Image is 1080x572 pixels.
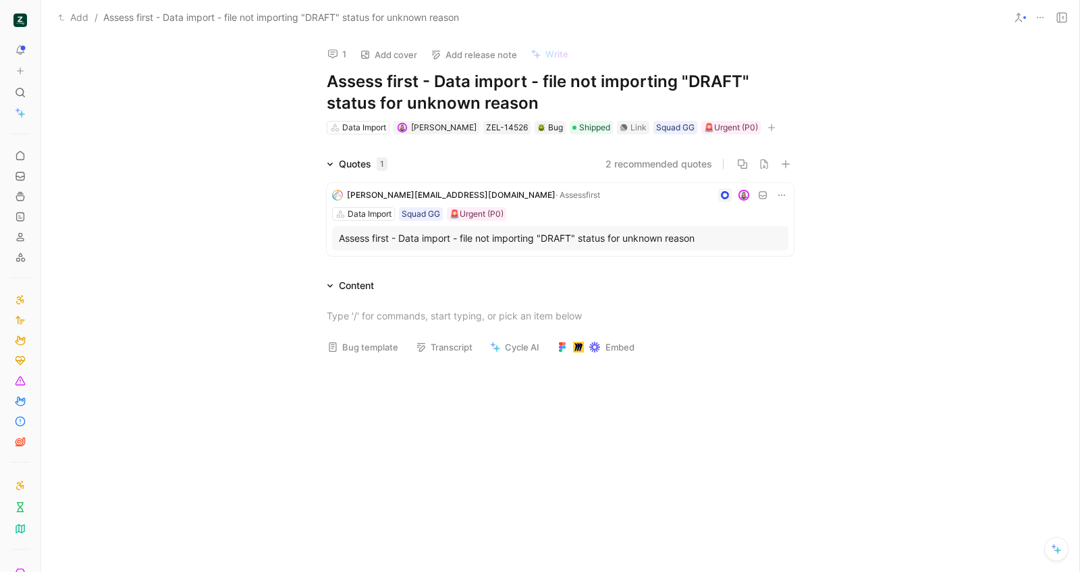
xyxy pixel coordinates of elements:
[321,278,379,294] div: Content
[103,9,459,26] span: Assess first - Data import - file not importing "DRAFT" status for unknown reason
[13,14,27,27] img: ZELIQ
[556,190,600,200] span: · Assessfirst
[551,338,641,357] button: Embed
[740,191,749,200] img: avatar
[535,121,566,134] div: 🪲Bug
[605,156,712,172] button: 2 recommended quotes
[347,190,556,200] span: [PERSON_NAME][EMAIL_ADDRESS][DOMAIN_NAME]
[545,48,568,60] span: Write
[11,11,30,30] button: ZELIQ
[321,338,404,357] button: Bug template
[398,124,406,132] img: avatar
[348,207,391,221] div: Data Import
[630,121,647,134] div: Link
[486,121,528,134] div: ZEL-14526
[410,338,479,357] button: Transcript
[339,278,374,294] div: Content
[579,121,610,134] span: Shipped
[377,157,387,171] div: 1
[411,122,477,132] span: [PERSON_NAME]
[94,9,98,26] span: /
[55,9,92,26] button: Add
[570,121,613,134] div: Shipped
[484,338,545,357] button: Cycle AI
[537,124,545,132] img: 🪲
[339,156,387,172] div: Quotes
[402,207,440,221] div: Squad GG
[656,121,695,134] div: Squad GG
[342,121,386,134] div: Data Import
[354,45,423,64] button: Add cover
[332,190,343,201] img: logo
[524,45,574,63] button: Write
[704,121,758,134] div: 🚨Urgent (P0)
[425,45,523,64] button: Add release note
[321,45,352,63] button: 1
[327,71,794,114] h1: Assess first - Data import - file not importing "DRAFT" status for unknown reason
[339,230,782,246] div: Assess first - Data import - file not importing "DRAFT" status for unknown reason
[321,156,393,172] div: Quotes1
[537,121,563,134] div: Bug
[450,207,504,221] div: 🚨Urgent (P0)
